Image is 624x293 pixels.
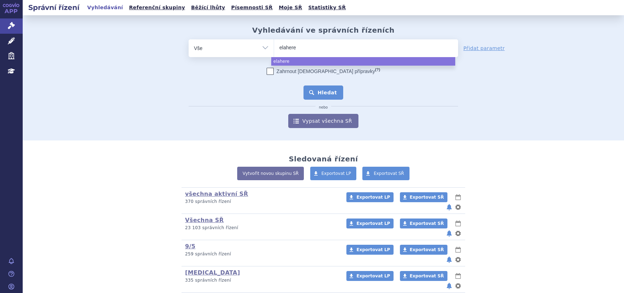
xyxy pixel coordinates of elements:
[303,85,344,100] button: Hledat
[346,192,394,202] a: Exportovat LP
[400,219,447,228] a: Exportovat SŘ
[185,225,337,231] p: 23 103 správních řízení
[271,57,455,66] li: elahere
[346,245,394,255] a: Exportovat LP
[185,190,248,197] a: všechna aktivní SŘ
[455,282,462,290] button: nastavení
[463,45,505,52] a: Přidat parametr
[455,203,462,211] button: nastavení
[455,272,462,280] button: lhůty
[237,167,304,180] a: Vytvořit novou skupinu SŘ
[277,3,304,12] a: Moje SŘ
[185,277,337,283] p: 335 správních řízení
[362,167,409,180] a: Exportovat SŘ
[185,243,195,250] a: 9/5
[410,247,444,252] span: Exportovat SŘ
[185,217,224,223] a: Všechna SŘ
[229,3,275,12] a: Písemnosti SŘ
[316,105,331,110] i: nebo
[23,2,85,12] h2: Správní řízení
[446,203,453,211] button: notifikace
[185,269,240,276] a: [MEDICAL_DATA]
[356,273,390,278] span: Exportovat LP
[455,245,462,254] button: lhůty
[410,273,444,278] span: Exportovat SŘ
[455,229,462,238] button: nastavení
[267,68,380,75] label: Zahrnout [DEMOGRAPHIC_DATA] přípravky
[374,171,404,176] span: Exportovat SŘ
[400,192,447,202] a: Exportovat SŘ
[400,271,447,281] a: Exportovat SŘ
[356,195,390,200] span: Exportovat LP
[252,26,395,34] h2: Vyhledávání ve správních řízeních
[400,245,447,255] a: Exportovat SŘ
[346,271,394,281] a: Exportovat LP
[310,167,357,180] a: Exportovat LP
[322,171,351,176] span: Exportovat LP
[346,219,394,228] a: Exportovat LP
[410,221,444,226] span: Exportovat SŘ
[356,247,390,252] span: Exportovat LP
[375,67,380,72] abbr: (?)
[185,199,337,205] p: 370 správních řízení
[446,229,453,238] button: notifikace
[455,219,462,228] button: lhůty
[446,282,453,290] button: notifikace
[410,195,444,200] span: Exportovat SŘ
[289,155,358,163] h2: Sledovaná řízení
[455,255,462,264] button: nastavení
[189,3,227,12] a: Běžící lhůty
[85,3,125,12] a: Vyhledávání
[356,221,390,226] span: Exportovat LP
[306,3,348,12] a: Statistiky SŘ
[455,193,462,201] button: lhůty
[288,114,358,128] a: Vypsat všechna SŘ
[185,251,337,257] p: 259 správních řízení
[446,255,453,264] button: notifikace
[127,3,187,12] a: Referenční skupiny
